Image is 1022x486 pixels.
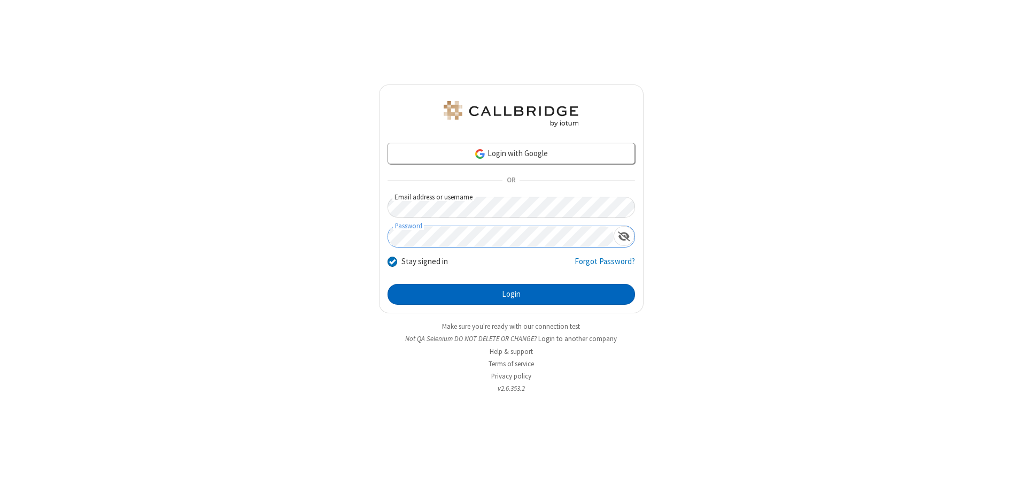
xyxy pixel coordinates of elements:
img: google-icon.png [474,148,486,160]
div: Show password [614,226,634,246]
a: Help & support [490,347,533,356]
a: Privacy policy [491,372,531,381]
a: Login with Google [388,143,635,164]
li: v2.6.353.2 [379,383,644,394]
a: Terms of service [489,359,534,368]
button: Login [388,284,635,305]
a: Make sure you're ready with our connection test [442,322,580,331]
input: Email address or username [388,197,635,218]
label: Stay signed in [401,256,448,268]
input: Password [388,226,614,247]
span: OR [502,173,520,188]
a: Forgot Password? [575,256,635,276]
li: Not QA Selenium DO NOT DELETE OR CHANGE? [379,334,644,344]
button: Login to another company [538,334,617,344]
img: QA Selenium DO NOT DELETE OR CHANGE [442,101,580,127]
